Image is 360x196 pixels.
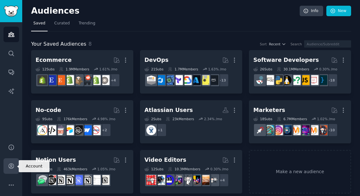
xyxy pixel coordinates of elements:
[140,50,242,94] a: DevOps21Subs1.7MMembers1.63% /mo+13awsExperiencedDevsAZUREgooglecloudTerraformcomputingazuredevop...
[146,125,156,135] img: jira
[146,175,156,185] img: YouTubeEditorsForHire
[77,18,97,31] a: Trending
[79,21,95,26] span: Trending
[46,175,56,185] img: BestNotionTemplates
[168,67,198,71] div: 1.7M Members
[31,150,133,193] a: Notion Users8Subs463kMembers1.05% /moNotionNotiontemplatesnotioncreationsFreeNotionTemplatesNotio...
[200,175,210,185] img: photography
[97,167,115,171] div: 1.05 % /mo
[249,50,351,94] a: Software Developers26Subs30.1MMembers0.30% /mo+18programmingwebdevjavascriptcscareerquestionslinu...
[269,42,286,46] button: Recent
[46,125,56,135] img: NoCodeMovement
[264,125,274,135] img: Affiliatemarketing
[282,125,292,135] img: digital_marketing
[164,75,174,85] img: computing
[260,42,267,46] div: Sort
[82,175,92,185] img: notioncreations
[209,75,218,85] img: aws
[309,75,318,85] img: webdev
[31,50,133,94] a: Ecommerce12Subs1.9MMembers1.61% /mo+4ShopifyeCommerceDropshipping_GuideecommercedropshipshopifyEt...
[253,56,319,64] div: Software Developers
[55,175,65,185] img: AskNotion
[291,125,301,135] img: DigitalMarketing
[55,125,65,135] img: nocodelowcode
[291,75,301,85] img: cscareerquestions
[73,175,83,185] img: FreeNotionTemplates
[36,156,76,164] div: Notion Users
[253,117,272,121] div: 18 Sub s
[54,21,70,26] span: Curated
[91,175,101,185] img: Notiontemplates
[191,75,201,85] img: AZURE
[273,125,283,135] img: InstagramMarketing
[36,117,52,121] div: 9 Sub s
[144,106,193,114] div: Atlassian Users
[277,67,309,71] div: 30.1M Members
[249,100,351,144] a: Marketers18Subs6.7MMembers1.02% /mo+10socialmediamarketingSEODigitalMarketingdigital_marketingIns...
[99,67,117,71] div: 1.61 % /mo
[64,175,74,185] img: NotionGeeks
[309,125,318,135] img: marketing
[144,156,186,164] div: Video Editors
[4,6,18,17] img: GummySearch logo
[209,175,218,185] img: cinematography
[255,75,265,85] img: reactjs
[64,125,74,135] img: Airtable
[182,75,192,85] img: googlecloud
[73,125,83,135] img: NoCodeSaaS
[253,67,272,71] div: 26 Sub s
[91,125,101,135] img: nocode
[37,125,47,135] img: Adalo
[36,56,72,64] div: Ecommerce
[36,167,52,171] div: 8 Sub s
[191,175,201,185] img: VideoEditing
[144,167,163,171] div: 12 Sub s
[144,67,163,71] div: 21 Sub s
[300,125,310,135] img: SEO
[155,75,165,85] img: azuredevops
[173,75,183,85] img: Terraform
[216,74,229,87] div: + 13
[208,67,226,71] div: 1.63 % /mo
[210,167,228,171] div: 0.30 % /mo
[204,117,222,121] div: 2.34 % /mo
[326,6,351,16] a: New
[98,123,111,137] div: + 2
[253,106,285,114] div: Marketers
[164,175,174,185] img: VideoEditors
[317,75,327,85] img: programming
[317,125,327,135] img: socialmedia
[324,123,338,137] div: + 10
[144,56,169,64] div: DevOps
[36,106,61,114] div: No-code
[166,117,194,121] div: 23k Members
[290,42,302,46] div: Search
[57,117,87,121] div: 176k Members
[97,117,115,121] div: 4.98 % /mo
[216,173,229,187] div: + 4
[140,150,242,193] a: Video Editors12Subs10.3MMembers0.30% /mo+4cinematographyphotographyVideoEditingvideographyeditors...
[255,125,265,135] img: PPC
[269,42,280,46] span: Recent
[107,74,120,87] div: + 4
[37,175,47,185] img: NotionPromote
[146,75,156,85] img: AWS_Certified_Experts
[155,175,165,185] img: VideoEditor_forhire
[31,18,48,31] a: Saved
[282,75,292,85] img: linux
[249,150,351,193] a: Make a new audience
[73,75,83,85] img: dropship
[317,117,335,121] div: 1.02 % /mo
[140,100,242,144] a: Atlassian Users2Subs23kMembers2.34% /mo+1jira
[100,75,110,85] img: ShopifyeCommerce
[33,21,45,26] span: Saved
[89,41,92,47] span: 8
[31,100,133,144] a: No-code9Subs176kMembers4.98% /mo+2nocodewebflowNoCodeSaaSAirtablenocodelowcodeNoCodeMovementAdalo
[46,75,56,85] img: EtsySellers
[57,167,87,171] div: 463k Members
[52,18,72,31] a: Curated
[31,6,300,16] h2: Audiences
[277,117,307,121] div: 6.7M Members
[91,75,101,85] img: Dropshipping_Guide
[324,74,338,87] div: + 18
